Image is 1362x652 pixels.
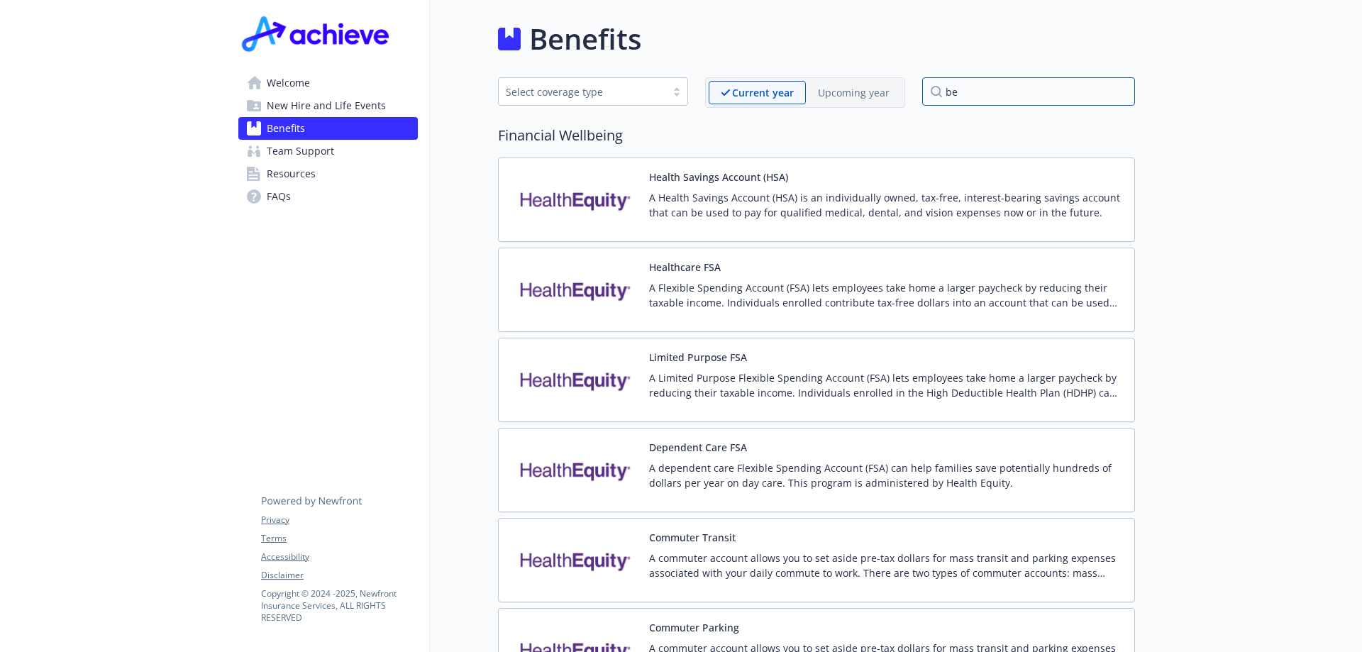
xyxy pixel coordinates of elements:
div: Select coverage type [506,84,659,99]
span: Benefits [267,117,305,140]
a: FAQs [238,185,418,208]
img: Health Equity carrier logo [510,350,638,410]
img: Health Equity carrier logo [510,260,638,320]
img: Health Equity carrier logo [510,530,638,590]
button: Dependent Care FSA [649,440,747,455]
button: Healthcare FSA [649,260,721,275]
p: A dependent care Flexible Spending Account (FSA) can help families save potentially hundreds of d... [649,460,1123,490]
a: Welcome [238,72,418,94]
a: New Hire and Life Events [238,94,418,117]
button: Commuter Parking [649,620,739,635]
span: Team Support [267,140,334,162]
a: Terms [261,532,417,545]
p: A Flexible Spending Account (FSA) lets employees take home a larger paycheck by reducing their ta... [649,280,1123,310]
a: Resources [238,162,418,185]
span: Welcome [267,72,310,94]
img: Health Equity carrier logo [510,170,638,230]
h2: Financial Wellbeing [498,125,1135,146]
a: Accessibility [261,551,417,563]
button: Commuter Transit [649,530,736,545]
span: FAQs [267,185,291,208]
p: A Health Savings Account (HSA) is an individually owned, tax-free, interest-bearing savings accou... [649,190,1123,220]
a: Disclaimer [261,569,417,582]
button: Health Savings Account (HSA) [649,170,788,184]
img: Health Equity carrier logo [510,440,638,500]
p: A commuter account allows you to set aside pre-tax dollars for mass transit and parking expenses ... [649,551,1123,580]
button: Limited Purpose FSA [649,350,747,365]
h1: Benefits [529,18,641,60]
p: Upcoming year [818,85,890,100]
p: Current year [732,85,794,100]
span: New Hire and Life Events [267,94,386,117]
span: Resources [267,162,316,185]
a: Benefits [238,117,418,140]
input: search by carrier, plan name or type [922,77,1135,106]
p: A Limited Purpose Flexible Spending Account (FSA) lets employees take home a larger paycheck by r... [649,370,1123,400]
a: Privacy [261,514,417,526]
a: Team Support [238,140,418,162]
p: Copyright © 2024 - 2025 , Newfront Insurance Services, ALL RIGHTS RESERVED [261,587,417,624]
